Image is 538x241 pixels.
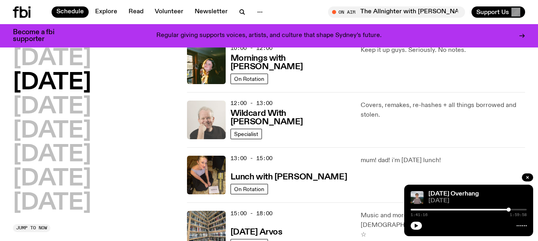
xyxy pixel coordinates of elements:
[428,198,527,204] span: [DATE]
[472,6,525,18] button: Support Us
[187,101,226,139] img: Stuart is smiling charmingly, wearing a black t-shirt against a stark white background.
[231,227,283,237] a: [DATE] Arvos
[156,32,382,39] p: Regular giving supports voices, artists, and culture that shape Sydney’s future.
[234,131,258,137] span: Specialist
[124,6,148,18] a: Read
[476,8,509,16] span: Support Us
[231,129,262,139] a: Specialist
[16,226,47,230] span: Jump to now
[231,108,351,126] a: Wildcard With [PERSON_NAME]
[510,213,527,217] span: 1:59:58
[361,211,525,240] p: Music and more. There's Culture Guide at 4:30pm. 50% [DEMOGRAPHIC_DATA] music, 100% pure excellen...
[13,144,91,166] button: [DATE]
[231,228,283,237] h3: [DATE] Arvos
[187,156,226,194] img: SLC lunch cover
[150,6,188,18] a: Volunteer
[231,44,272,52] span: 10:00 - 12:00
[231,171,347,181] a: Lunch with [PERSON_NAME]
[231,184,268,194] a: On Rotation
[428,191,479,197] a: [DATE] Overhang
[13,120,91,142] button: [DATE]
[231,54,351,71] h3: Mornings with [PERSON_NAME]
[231,173,347,181] h3: Lunch with [PERSON_NAME]
[13,224,50,232] button: Jump to now
[361,45,525,55] p: Keep it up guys. Seriously. No notes.
[13,47,91,70] button: [DATE]
[13,29,64,43] h3: Become a fbi supporter
[361,156,525,165] p: mum! dad! i'm [DATE] lunch!
[231,74,268,84] a: On Rotation
[13,168,91,190] button: [DATE]
[52,6,89,18] a: Schedule
[13,96,91,118] button: [DATE]
[231,210,272,217] span: 15:00 - 18:00
[13,72,91,94] button: [DATE]
[187,45,226,84] img: Freya smiles coyly as she poses for the image.
[231,109,351,126] h3: Wildcard With [PERSON_NAME]
[231,154,272,162] span: 13:00 - 15:00
[328,6,465,18] button: On AirThe Allnighter with [PERSON_NAME] & [PERSON_NAME]
[234,186,264,192] span: On Rotation
[234,76,264,82] span: On Rotation
[190,6,233,18] a: Newsletter
[231,53,351,71] a: Mornings with [PERSON_NAME]
[361,101,525,120] p: Covers, remakes, re-hashes + all things borrowed and stolen.
[90,6,122,18] a: Explore
[411,191,424,204] img: Harrie Hastings stands in front of cloud-covered sky and rolling hills. He's wearing sunglasses a...
[231,99,272,107] span: 12:00 - 13:00
[411,213,428,217] span: 1:41:16
[13,192,91,214] button: [DATE]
